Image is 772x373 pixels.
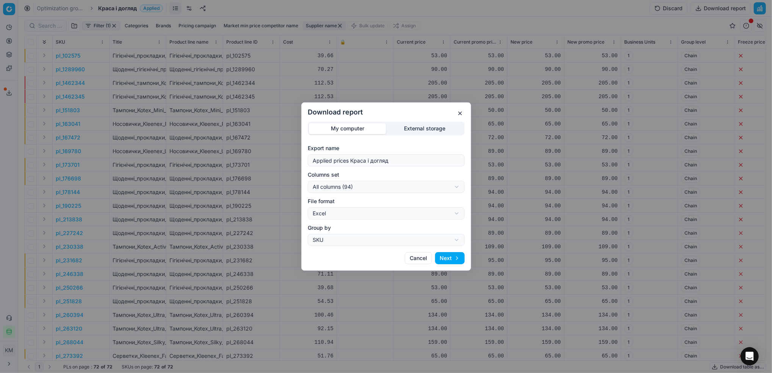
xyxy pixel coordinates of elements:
[308,197,465,205] label: File format
[435,252,465,264] button: Next
[309,123,386,134] button: My computer
[308,109,465,116] h2: Download report
[386,123,464,134] button: External storage
[308,144,465,152] label: Export name
[405,252,432,264] button: Cancel
[308,224,465,232] label: Group by
[308,171,465,179] label: Columns set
